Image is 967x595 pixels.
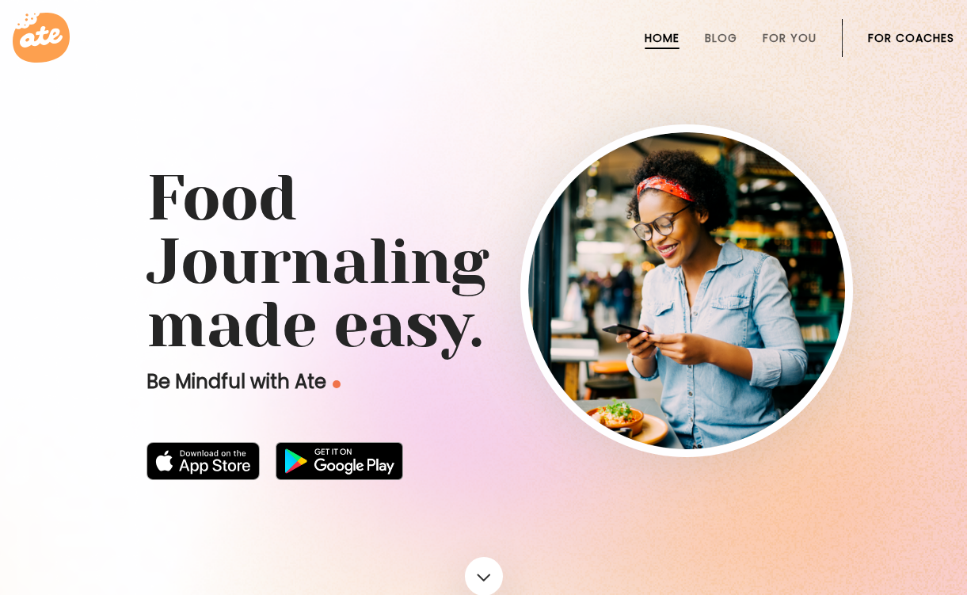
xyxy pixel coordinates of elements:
h1: Food Journaling made easy. [147,166,821,357]
p: Be Mindful with Ate [147,369,590,395]
img: badge-download-google.png [276,442,403,480]
img: home-hero-img-rounded.png [528,132,845,449]
img: badge-download-apple.svg [147,442,261,480]
a: Home [645,32,680,44]
a: For You [763,32,817,44]
a: Blog [705,32,737,44]
a: For Coaches [868,32,954,44]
